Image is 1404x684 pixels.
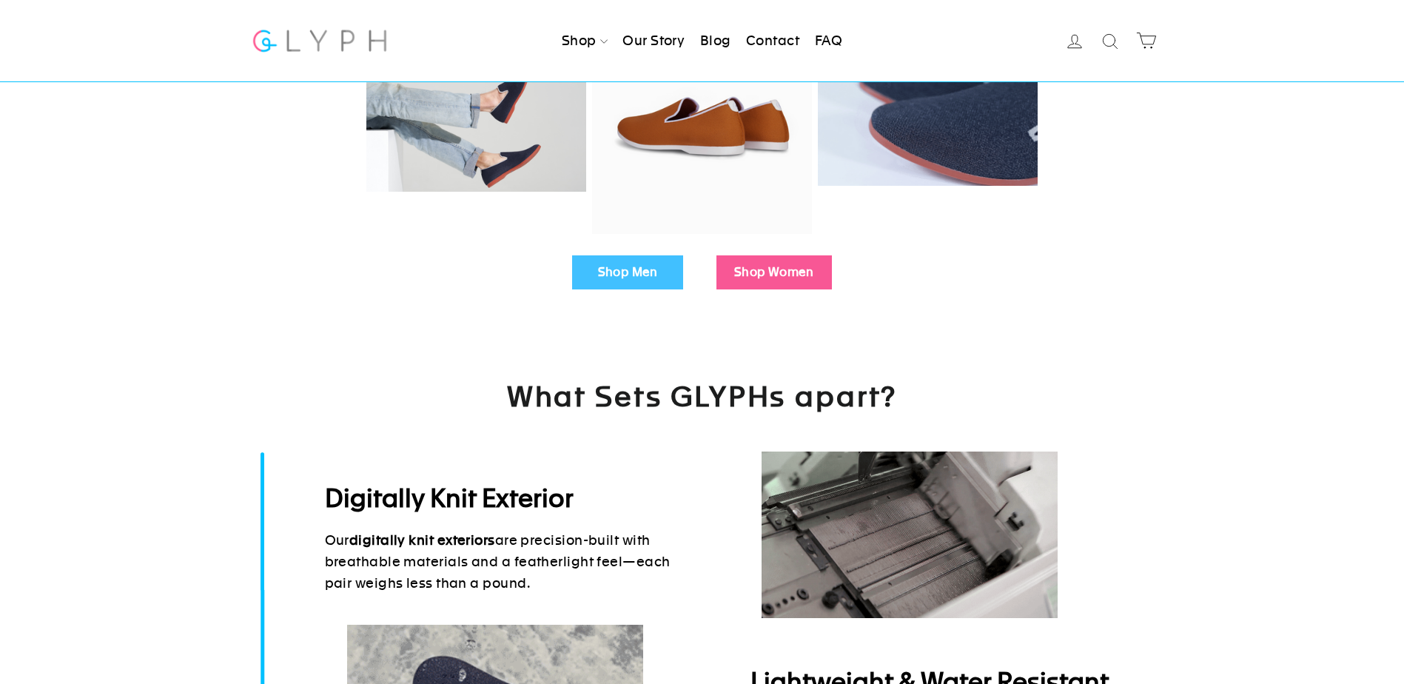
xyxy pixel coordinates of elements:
iframe: Glyph - Referral program [1384,278,1404,406]
strong: digitally knit exteriors [349,532,495,548]
ul: Primary [556,24,848,57]
a: Shop [556,24,614,57]
a: Shop Women [716,255,832,289]
h2: What Sets GLYPHs apart? [332,378,1072,452]
h2: Digitally Knit Exterior [325,483,680,515]
a: Contact [740,24,805,57]
a: Blog [694,24,737,57]
img: Glyph [251,21,389,60]
a: Shop Men [572,255,683,289]
a: Our Story [617,24,691,57]
p: Our are precision-built with breathable materials and a featherlight feel—each pair weighs less t... [325,530,680,594]
img: DigialKnittingHorizontal-ezgif.com-video-to-gif-converter_1.gif [762,452,1058,618]
a: FAQ [809,24,848,57]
